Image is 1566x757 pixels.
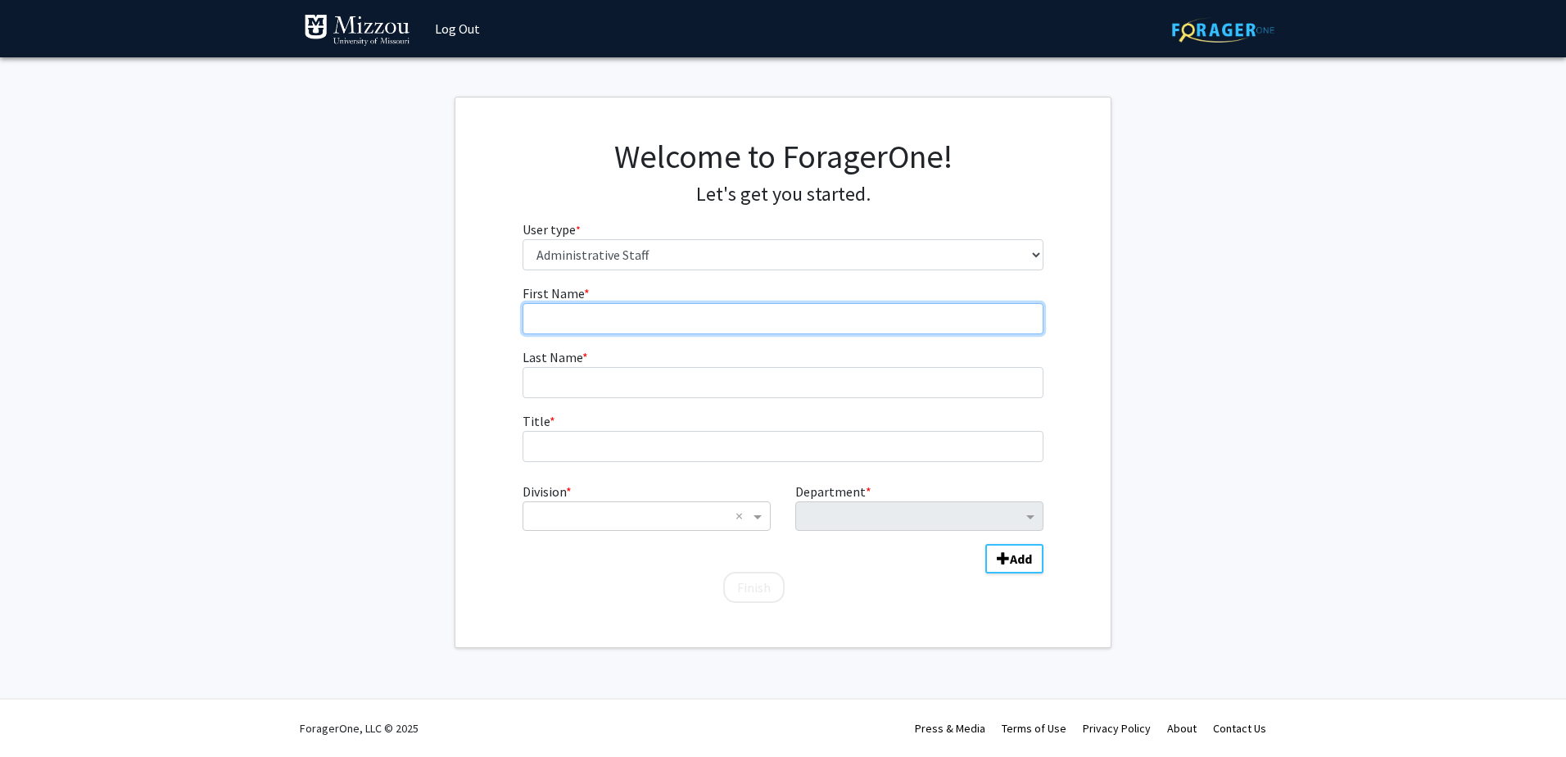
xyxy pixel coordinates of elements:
[1167,721,1197,736] a: About
[1172,17,1274,43] img: ForagerOne Logo
[304,14,410,47] img: University of Missouri Logo
[783,482,1056,531] div: Department
[795,501,1043,531] ng-select: Department
[1010,551,1032,567] b: Add
[723,572,785,603] button: Finish
[985,544,1043,573] button: Add Division/Department
[735,506,749,526] span: Clear all
[523,137,1044,176] h1: Welcome to ForagerOne!
[523,220,581,239] label: User type
[523,285,584,301] span: First Name
[915,721,985,736] a: Press & Media
[1213,721,1266,736] a: Contact Us
[523,501,771,531] ng-select: Division
[510,482,783,531] div: Division
[523,349,582,365] span: Last Name
[1002,721,1066,736] a: Terms of Use
[523,413,550,429] span: Title
[300,700,419,757] div: ForagerOne, LLC © 2025
[523,183,1044,206] h4: Let's get you started.
[1083,721,1151,736] a: Privacy Policy
[12,683,70,745] iframe: Chat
